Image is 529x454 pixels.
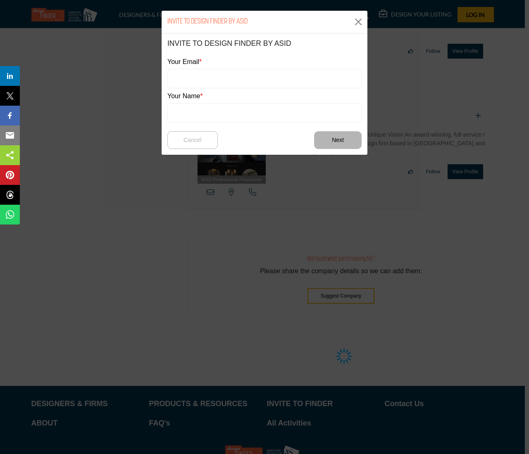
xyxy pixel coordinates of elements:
[167,39,291,48] h5: INVITE TO DESIGN FINDER BY ASID
[167,57,202,67] label: Your Email
[167,131,218,149] button: Cancel
[314,131,362,149] button: Next
[167,91,203,101] label: Your Name
[352,16,365,28] button: Close
[167,17,248,27] h1: INVITE TO DESIGN FINDER BY ASID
